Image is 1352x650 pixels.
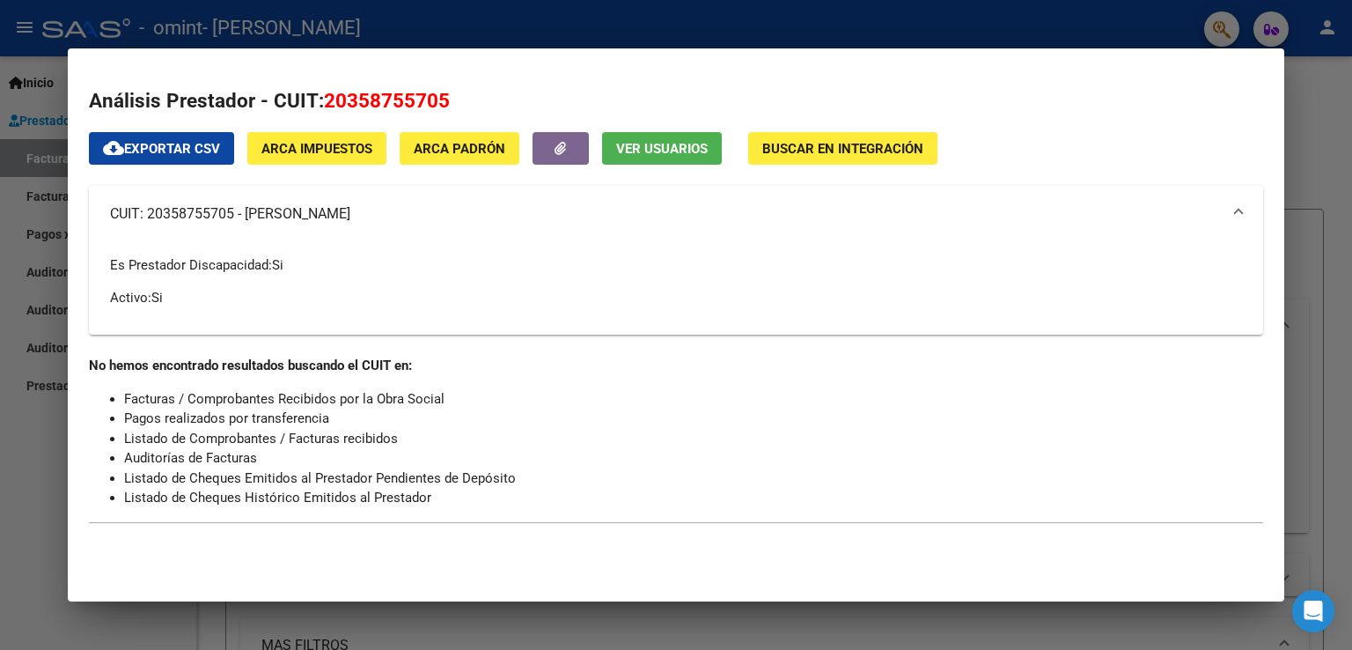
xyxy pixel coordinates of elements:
[247,132,386,165] button: ARCA Impuestos
[89,358,412,373] strong: No hemos encontrado resultados buscando el CUIT en:
[1292,590,1334,632] div: Open Intercom Messenger
[124,389,1263,410] li: Facturas / Comprobantes Recibidos por la Obra Social
[124,469,1263,489] li: Listado de Cheques Emitidos al Prestador Pendientes de Depósito
[110,255,1242,275] p: Es Prestador Discapacidad:
[124,409,1263,429] li: Pagos realizados por transferencia
[616,141,708,157] span: Ver Usuarios
[89,86,1263,116] h2: Análisis Prestador - CUIT:
[602,132,722,165] button: Ver Usuarios
[110,288,1242,307] p: Activo:
[103,141,220,157] span: Exportar CSV
[124,488,1263,508] li: Listado de Cheques Histórico Emitidos al Prestador
[151,290,163,306] span: Si
[414,141,505,157] span: ARCA Padrón
[124,448,1263,469] li: Auditorías de Facturas
[103,137,124,159] mat-icon: cloud_download
[272,257,283,273] span: Si
[748,132,937,165] button: Buscar en Integración
[762,141,923,157] span: Buscar en Integración
[324,89,450,112] span: 20358755705
[110,203,1221,225] mat-panel-title: CUIT: 20358755705 - [PERSON_NAME]
[89,242,1263,335] div: CUIT: 20358755705 - [PERSON_NAME]
[89,186,1263,242] mat-expansion-panel-header: CUIT: 20358755705 - [PERSON_NAME]
[400,132,519,165] button: ARCA Padrón
[124,429,1263,449] li: Listado de Comprobantes / Facturas recibidos
[261,141,372,157] span: ARCA Impuestos
[89,132,234,165] button: Exportar CSV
